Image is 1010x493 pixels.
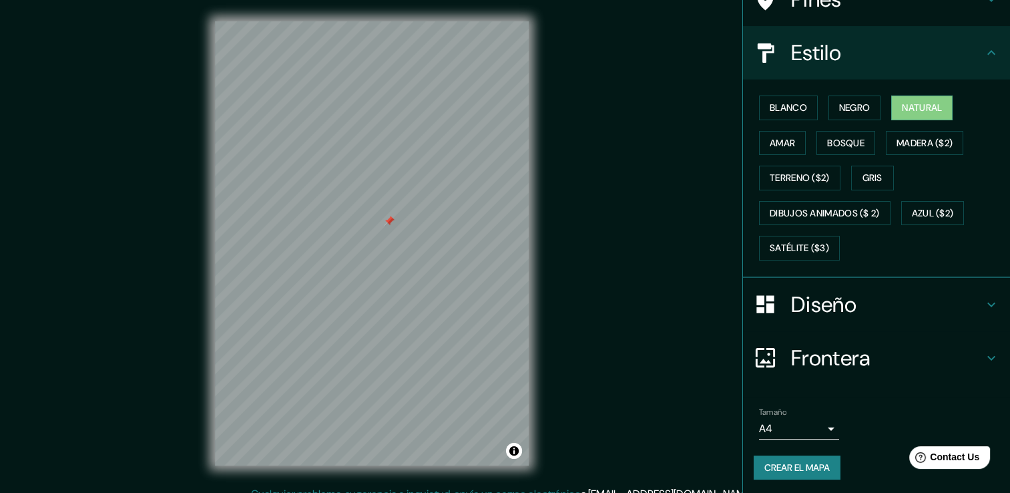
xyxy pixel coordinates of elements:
button: Terreno ($2) [759,166,840,190]
button: Alternar atribución [506,443,522,459]
font: Bosque [827,135,864,152]
div: Diseño [743,278,1010,331]
button: Blanco [759,96,818,120]
button: Negro [828,96,881,120]
button: Bosque [816,131,875,156]
font: Terreno ($2) [770,170,830,186]
button: Gris [851,166,894,190]
font: Madera ($2) [897,135,953,152]
font: Satélite ($3) [770,240,829,257]
div: Estilo [743,26,1010,79]
div: A4 [759,418,839,440]
button: Azul ($2) [901,201,965,226]
button: Satélite ($3) [759,236,840,261]
iframe: Help widget launcher [891,441,995,478]
h4: Estilo [791,39,983,66]
font: Blanco [770,100,807,116]
button: Madera ($2) [886,131,963,156]
font: Crear el mapa [764,460,830,476]
div: Frontera [743,331,1010,385]
font: Negro [839,100,870,116]
font: Azul ($2) [912,205,954,222]
h4: Diseño [791,291,983,318]
font: Dibujos animados ($ 2) [770,205,880,222]
label: Tamaño [759,406,786,418]
font: Amar [770,135,795,152]
h4: Frontera [791,345,983,371]
button: Crear el mapa [754,456,840,480]
button: Natural [891,96,953,120]
font: Natural [902,100,942,116]
canvas: Mapa [215,21,529,466]
font: Gris [862,170,882,186]
button: Dibujos animados ($ 2) [759,201,891,226]
button: Amar [759,131,806,156]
